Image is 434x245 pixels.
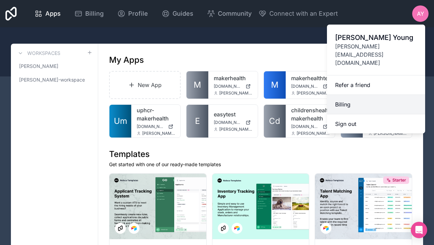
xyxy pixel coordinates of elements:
span: M [271,80,279,90]
h1: Templates [109,149,412,160]
span: [DOMAIN_NAME] [214,84,242,89]
span: [PERSON_NAME][EMAIL_ADDRESS][DOMAIN_NAME] [219,90,252,96]
button: Sign out [327,114,425,133]
a: Apps [29,6,66,21]
a: [DOMAIN_NAME] [137,124,175,129]
a: [DOMAIN_NAME] [214,84,252,89]
h3: Workspaces [27,50,60,57]
span: [PERSON_NAME][EMAIL_ADDRESS][DOMAIN_NAME] [219,127,252,132]
span: [PERSON_NAME][EMAIL_ADDRESS][DOMAIN_NAME] [142,131,175,136]
span: Apps [45,9,61,18]
a: uphcr-makerhealth [137,106,175,122]
a: Cd [264,105,286,138]
span: Um [114,116,127,127]
img: Airtable Logo [234,226,240,231]
a: [PERSON_NAME] [16,60,92,72]
a: Guides [156,6,199,21]
a: Refer a friend [327,75,425,95]
a: makerhealthtest [291,74,329,82]
a: E [186,105,208,138]
span: [DOMAIN_NAME] [291,84,320,89]
a: [DOMAIN_NAME] [214,120,252,125]
a: makerhealth [214,74,252,82]
span: [DOMAIN_NAME] [291,124,320,129]
a: New App [109,71,181,99]
span: Community [218,9,252,18]
a: childrenshealth-makerhealth [291,106,329,122]
span: Connect with an Expert [269,9,338,18]
span: AY [417,10,424,18]
span: Guides [173,9,193,18]
a: [DOMAIN_NAME] [291,84,329,89]
span: [PERSON_NAME] [19,63,58,70]
a: easytest [214,110,252,118]
span: [PERSON_NAME]-workspace [19,76,85,83]
a: Workspaces [16,49,60,57]
a: Profile [112,6,153,21]
p: Get started with one of our ready-made templates [109,161,412,168]
h1: My Apps [109,55,144,66]
a: M [186,71,208,99]
a: Community [201,6,257,21]
img: Airtable Logo [131,226,137,231]
a: Billing [327,95,425,114]
a: M [264,71,286,99]
span: [DOMAIN_NAME] [214,120,242,125]
a: [DOMAIN_NAME] [291,124,329,129]
span: Cd [269,116,280,127]
span: [DOMAIN_NAME] [137,124,165,129]
span: [PERSON_NAME][EMAIL_ADDRESS][DOMAIN_NAME] [374,131,406,136]
button: Connect with an Expert [258,9,338,18]
span: M [194,80,201,90]
img: Airtable Logo [323,226,329,231]
a: [PERSON_NAME]-workspace [16,74,92,86]
div: Open Intercom Messenger [411,222,427,238]
span: [PERSON_NAME] Young [335,33,417,42]
a: Billing [69,6,109,21]
span: Profile [128,9,148,18]
span: [PERSON_NAME][EMAIL_ADDRESS][DOMAIN_NAME] [297,131,329,136]
span: Billing [85,9,104,18]
span: Starter [392,177,406,183]
span: E [195,116,200,127]
a: Um [109,105,131,138]
span: [PERSON_NAME][EMAIL_ADDRESS][DOMAIN_NAME] [335,42,417,67]
span: [PERSON_NAME][EMAIL_ADDRESS][DOMAIN_NAME] [297,90,329,96]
